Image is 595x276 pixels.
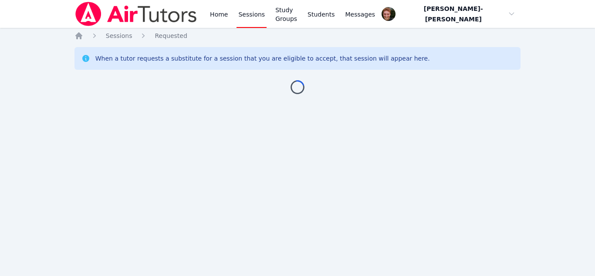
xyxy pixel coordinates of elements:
[106,31,132,40] a: Sessions
[106,32,132,39] span: Sessions
[155,31,187,40] a: Requested
[155,32,187,39] span: Requested
[74,2,198,26] img: Air Tutors
[345,10,375,19] span: Messages
[74,31,521,40] nav: Breadcrumb
[95,54,430,63] div: When a tutor requests a substitute for a session that you are eligible to accept, that session wi...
